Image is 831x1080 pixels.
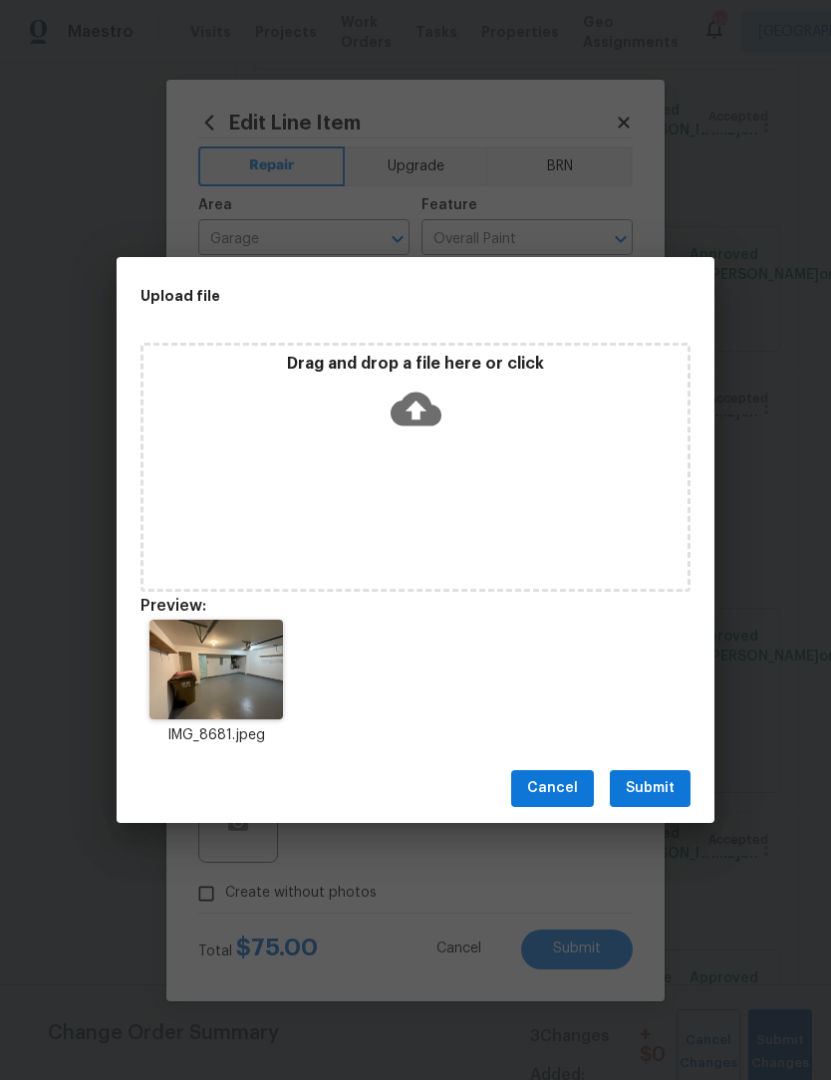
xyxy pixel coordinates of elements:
h2: Upload file [140,285,601,307]
span: Submit [626,776,675,801]
button: Cancel [511,770,594,807]
p: Drag and drop a file here or click [143,354,688,375]
button: Submit [610,770,691,807]
img: 2Q== [149,620,282,719]
span: Cancel [527,776,578,801]
p: IMG_8681.jpeg [140,725,292,746]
